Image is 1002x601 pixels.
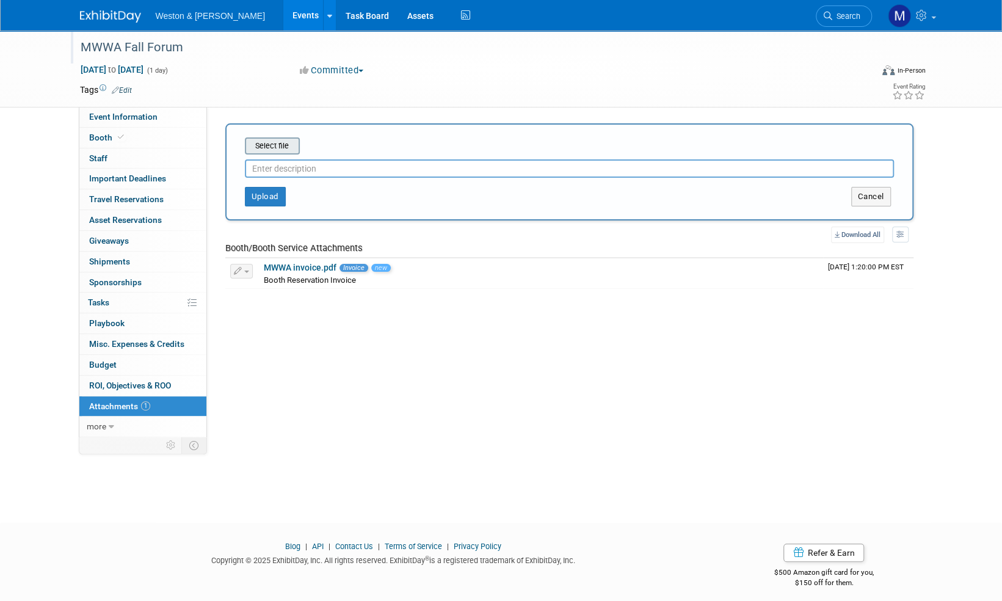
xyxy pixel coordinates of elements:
[89,194,164,204] span: Travel Reservations
[79,189,206,209] a: Travel Reservations
[79,376,206,396] a: ROI, Objectives & ROO
[146,67,168,75] span: (1 day)
[89,401,150,411] span: Attachments
[88,297,109,307] span: Tasks
[851,187,891,206] button: Cancel
[89,277,142,287] span: Sponsorships
[89,257,130,266] span: Shipments
[89,339,184,349] span: Misc. Expenses & Credits
[225,242,363,253] span: Booth/Booth Service Attachments
[80,84,132,96] td: Tags
[79,334,206,354] a: Misc. Expenses & Credits
[264,263,336,272] a: MWWA invoice.pdf
[891,84,924,90] div: Event Rating
[725,578,923,588] div: $150 off for them.
[831,227,884,243] a: Download All
[89,360,117,370] span: Budget
[76,37,854,59] div: MWWA Fall Forum
[264,275,356,285] span: Booth Reservation Invoice
[161,437,182,453] td: Personalize Event Tab Strip
[339,264,368,272] span: Invoice
[828,263,904,271] span: Upload Timestamp
[89,133,126,142] span: Booth
[425,555,429,562] sup: ®
[80,64,144,75] span: [DATE] [DATE]
[79,210,206,230] a: Asset Reservations
[325,542,333,551] span: |
[79,148,206,169] a: Staff
[816,5,872,27] a: Search
[371,264,391,272] span: new
[79,169,206,189] a: Important Deadlines
[79,293,206,313] a: Tasks
[89,318,125,328] span: Playbook
[89,381,171,390] span: ROI, Objectives & ROO
[312,542,324,551] a: API
[375,542,383,551] span: |
[783,544,864,562] a: Refer & Earn
[141,401,150,410] span: 1
[79,417,206,437] a: more
[79,128,206,148] a: Booth
[335,542,373,551] a: Contact Us
[80,552,708,566] div: Copyright © 2025 ExhibitDay, Inc. All rights reserved. ExhibitDay is a registered trademark of Ex...
[302,542,310,551] span: |
[181,437,206,453] td: Toggle Event Tabs
[79,107,206,127] a: Event Information
[896,66,925,75] div: In-Person
[800,64,926,82] div: Event Format
[106,65,118,75] span: to
[89,215,162,225] span: Asset Reservations
[112,86,132,95] a: Edit
[454,542,501,551] a: Privacy Policy
[296,64,368,77] button: Committed
[79,313,206,333] a: Playbook
[832,12,860,21] span: Search
[245,187,286,206] button: Upload
[89,112,158,122] span: Event Information
[89,173,166,183] span: Important Deadlines
[823,258,913,289] td: Upload Timestamp
[444,542,452,551] span: |
[888,4,911,27] img: Mary Ann Trujillo
[80,10,141,23] img: ExhibitDay
[882,65,895,75] img: Format-Inperson.png
[89,236,129,246] span: Giveaways
[87,421,106,431] span: more
[79,396,206,417] a: Attachments1
[79,272,206,293] a: Sponsorships
[79,231,206,251] a: Giveaways
[79,252,206,272] a: Shipments
[156,11,265,21] span: Weston & [PERSON_NAME]
[285,542,300,551] a: Blog
[385,542,442,551] a: Terms of Service
[79,355,206,375] a: Budget
[89,153,107,163] span: Staff
[725,559,923,588] div: $500 Amazon gift card for you,
[118,134,124,140] i: Booth reservation complete
[245,159,894,178] input: Enter description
